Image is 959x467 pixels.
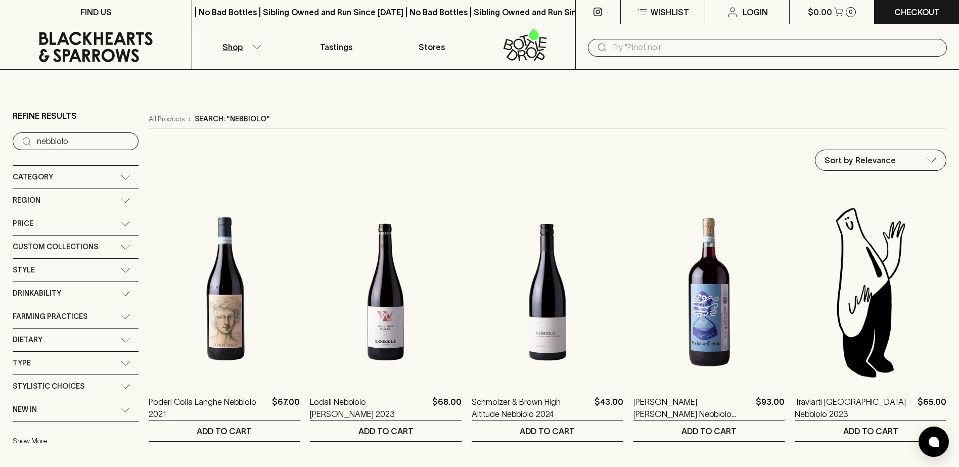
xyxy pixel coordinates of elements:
[37,133,130,150] input: Try “Pinot noir”
[13,329,139,351] div: Dietary
[195,114,270,124] p: Search: "nebbiolo"
[681,425,737,437] p: ADD TO CART
[13,403,37,416] span: New In
[13,287,61,300] span: Drinkability
[13,194,40,207] span: Region
[149,204,300,381] img: Poderi Colla Langhe Nebbiolo 2021
[272,396,300,420] p: $67.00
[13,110,77,122] p: Refine Results
[633,204,785,381] img: Benotti Rosavica Langhe Nebbiolo Nebiulina 2023 MAGNUM 1500ml
[743,6,768,18] p: Login
[595,396,623,420] p: $43.00
[815,150,946,170] div: Sort by Relevance
[222,41,243,53] p: Shop
[13,310,87,323] span: Farming Practices
[13,171,53,183] span: Category
[192,24,288,69] button: Shop
[825,154,896,166] p: Sort by Relevance
[13,217,33,230] span: Price
[808,6,832,18] p: $0.00
[13,334,42,346] span: Dietary
[419,41,445,53] p: Stores
[795,421,946,441] button: ADD TO CART
[13,241,98,253] span: Custom Collections
[929,437,939,447] img: bubble-icon
[651,6,689,18] p: Wishlist
[13,166,139,189] div: Category
[320,41,352,53] p: Tastings
[13,259,139,282] div: Style
[612,39,939,56] input: Try "Pinot noir"
[13,357,31,369] span: Type
[13,380,84,393] span: Stylistic Choices
[13,398,139,421] div: New In
[13,212,139,235] div: Price
[13,236,139,258] div: Custom Collections
[472,204,623,381] img: Schmolzer & Brown High Altitude Nebbiolo 2024
[197,425,252,437] p: ADD TO CART
[189,114,191,124] p: ›
[795,204,946,381] img: Blackhearts & Sparrows Man
[13,282,139,305] div: Drinkability
[894,6,940,18] p: Checkout
[795,396,914,420] a: Traviarti [GEOGRAPHIC_DATA] Nebbiolo 2023
[13,305,139,328] div: Farming Practices
[432,396,462,420] p: $68.00
[310,204,462,381] img: Lodali Nebbiolo d'Alba 2023
[472,421,623,441] button: ADD TO CART
[149,421,300,441] button: ADD TO CART
[13,189,139,212] div: Region
[358,425,414,437] p: ADD TO CART
[288,24,384,69] a: Tastings
[633,396,752,420] a: [PERSON_NAME] [PERSON_NAME] Nebbiolo Nebiulina 2023 MAGNUM 1500ml
[149,396,268,420] a: Poderi Colla Langhe Nebbiolo 2021
[13,352,139,375] div: Type
[849,9,853,15] p: 0
[633,421,785,441] button: ADD TO CART
[472,396,590,420] a: Schmolzer & Brown High Altitude Nebbiolo 2024
[310,396,428,420] a: Lodali Nebbiolo [PERSON_NAME] 2023
[384,24,479,69] a: Stores
[843,425,898,437] p: ADD TO CART
[149,114,185,124] a: All Products
[310,421,462,441] button: ADD TO CART
[13,375,139,398] div: Stylistic Choices
[918,396,946,420] p: $65.00
[13,431,145,451] button: Show More
[13,264,35,276] span: Style
[80,6,112,18] p: FIND US
[520,425,575,437] p: ADD TO CART
[756,396,785,420] p: $93.00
